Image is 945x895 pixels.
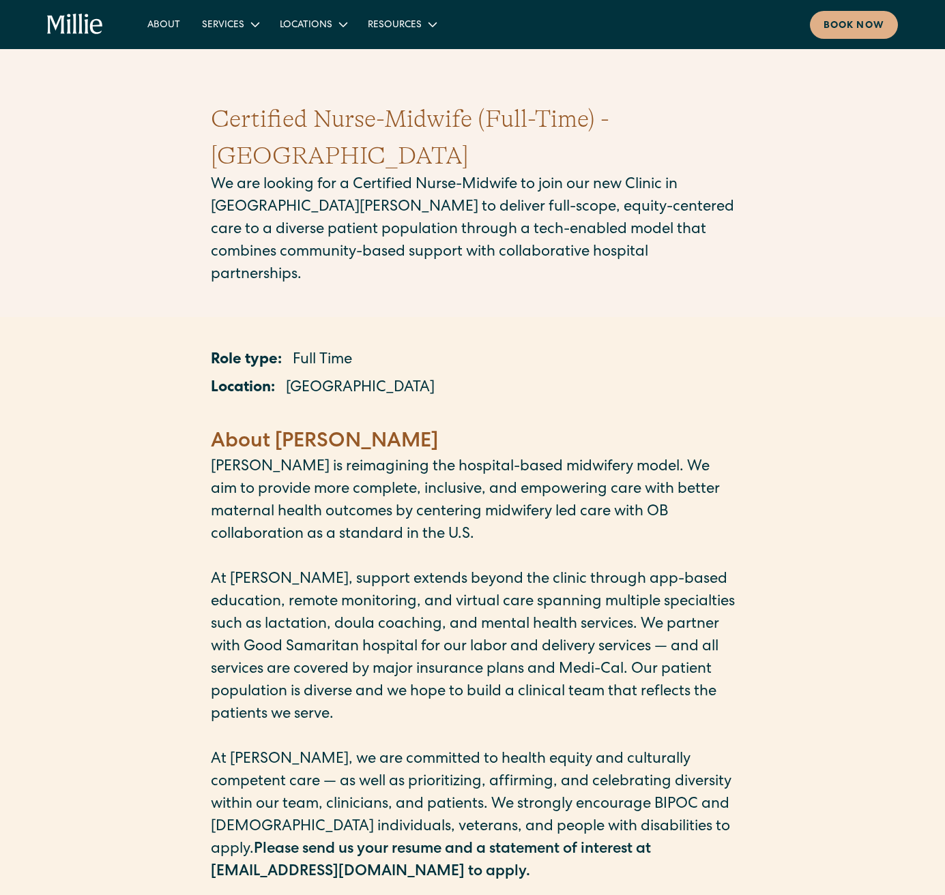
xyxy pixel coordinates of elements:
[211,175,735,287] p: We are looking for a Certified Nurse-Midwife to join our new Clinic in [GEOGRAPHIC_DATA][PERSON_N...
[211,457,735,547] p: [PERSON_NAME] is reimagining the hospital-based midwifery model. We aim to provide more complete,...
[211,749,735,884] p: At [PERSON_NAME], we are committed to health equity and culturally competent care — as well as pr...
[47,14,103,35] a: home
[280,18,332,33] div: Locations
[824,19,884,33] div: Book now
[202,18,244,33] div: Services
[286,378,435,400] p: [GEOGRAPHIC_DATA]
[211,350,282,372] p: Role type:
[368,18,422,33] div: Resources
[357,13,446,35] div: Resources
[810,11,898,39] a: Book now
[269,13,357,35] div: Locations
[211,406,735,428] p: ‍
[211,547,735,569] p: ‍
[211,378,275,400] p: Location:
[293,350,352,372] p: Full Time
[211,101,735,175] h1: Certified Nurse-Midwife (Full-Time) - [GEOGRAPHIC_DATA]
[136,13,191,35] a: About
[211,432,438,453] strong: About [PERSON_NAME]
[211,569,735,727] p: At [PERSON_NAME], support extends beyond the clinic through app-based education, remote monitorin...
[191,13,269,35] div: Services
[211,727,735,749] p: ‍
[211,843,651,880] strong: Please send us your resume and a statement of interest at [EMAIL_ADDRESS][DOMAIN_NAME] to apply.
